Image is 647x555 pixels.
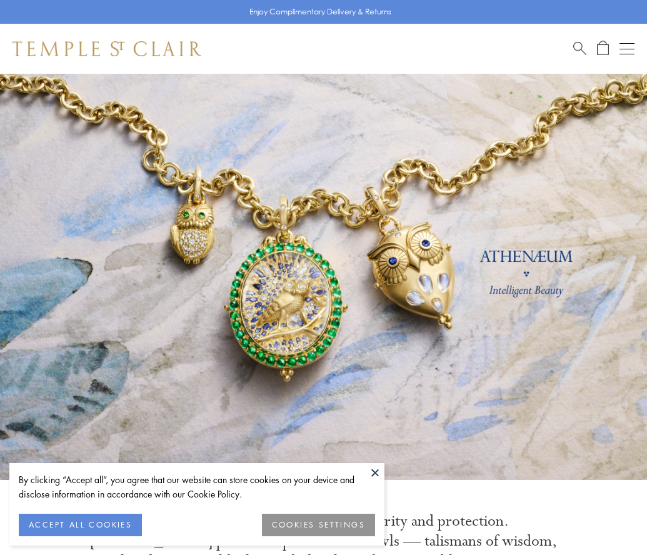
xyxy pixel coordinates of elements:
[619,41,634,56] button: Open navigation
[597,41,609,56] a: Open Shopping Bag
[573,41,586,56] a: Search
[19,514,142,536] button: ACCEPT ALL COOKIES
[262,514,375,536] button: COOKIES SETTINGS
[249,6,391,18] p: Enjoy Complimentary Delivery & Returns
[19,472,375,501] div: By clicking “Accept all”, you agree that our website can store cookies on your device and disclos...
[13,41,201,56] img: Temple St. Clair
